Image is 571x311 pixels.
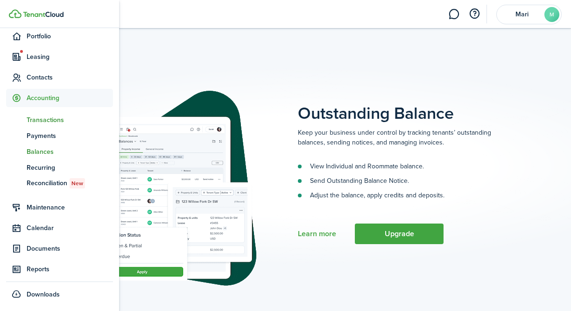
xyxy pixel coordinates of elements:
[355,224,444,244] button: Upgrade
[27,163,113,173] span: Recurring
[298,161,513,171] li: View Individual and Roommate balance.
[27,223,113,233] span: Calendar
[298,190,513,200] li: Adjust the balance, apply credits and deposits.
[6,144,113,159] a: Balances
[27,131,113,141] span: Payments
[27,31,113,41] span: Portfolio
[6,260,113,278] a: Reports
[27,147,113,157] span: Balances
[27,115,113,125] span: Transactions
[71,179,83,188] span: New
[298,176,513,186] li: Send Outstanding Balance Notice.
[27,244,113,253] span: Documents
[23,12,63,17] img: TenantCloud
[6,128,113,144] a: Payments
[9,9,21,18] img: TenantCloud
[27,203,113,212] span: Maintenance
[298,80,566,123] placeholder-page-title: Outstanding Balance
[27,264,113,274] span: Reports
[503,11,541,18] span: Mari
[81,80,272,296] img: Subscription stub
[6,159,113,175] a: Recurring
[6,175,113,191] a: ReconciliationNew
[27,72,113,82] span: Contacts
[466,6,482,22] button: Open resource center
[6,112,113,128] a: Transactions
[27,289,60,299] span: Downloads
[544,7,559,22] avatar-text: M
[298,128,513,147] p: Keep your business under control by tracking tenants’ outstanding balances, sending notices, and ...
[445,2,463,26] a: Messaging
[298,230,336,238] a: Learn more
[27,93,113,103] span: Accounting
[27,52,113,62] span: Leasing
[27,178,113,188] span: Reconciliation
